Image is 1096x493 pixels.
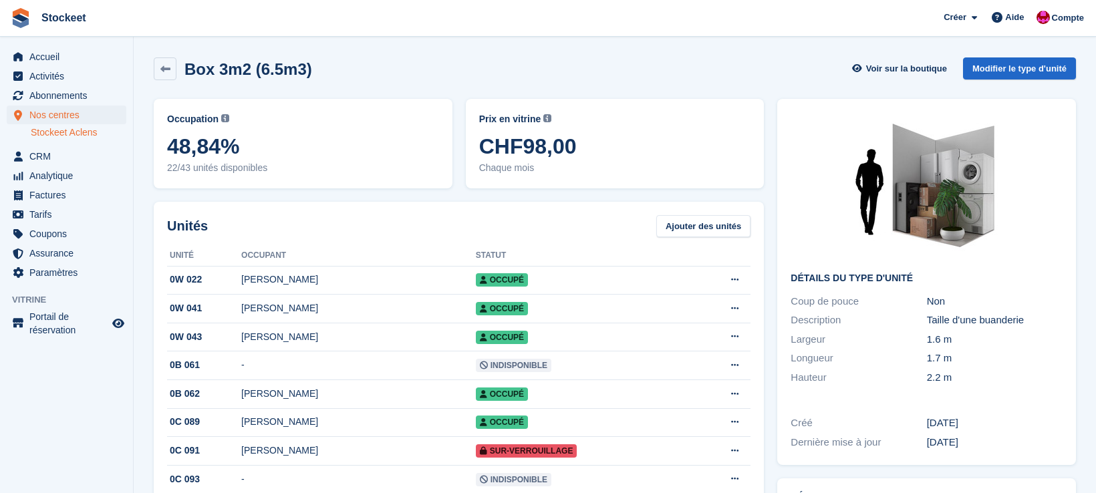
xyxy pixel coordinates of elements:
span: Chaque mois [479,161,751,175]
div: [PERSON_NAME] [241,273,476,287]
span: Sur-verrouillage [476,444,577,458]
img: 30-sqft-unit%202023-11-07%2015_54_42.jpg [827,112,1027,263]
div: 0B 062 [167,387,241,401]
span: Coupons [29,224,110,243]
span: Portail de réservation [29,310,110,337]
img: icon-info-grey-7440780725fd019a000dd9b08b2336e03edf1995a4989e88bcd33f0948082b44.svg [543,114,551,122]
a: menu [7,147,126,166]
h2: Unités [167,216,208,236]
a: Stockeet Aclens [31,126,126,139]
span: 48,84% [167,134,439,158]
a: menu [7,205,126,224]
span: Accueil [29,47,110,66]
img: icon-info-grey-7440780725fd019a000dd9b08b2336e03edf1995a4989e88bcd33f0948082b44.svg [221,114,229,122]
div: 0C 093 [167,472,241,486]
div: Dernière mise à jour [791,435,926,450]
a: menu [7,244,126,263]
div: [DATE] [927,416,1063,431]
div: Créé [791,416,926,431]
div: [PERSON_NAME] [241,415,476,429]
span: Factures [29,186,110,204]
a: menu [7,67,126,86]
span: Occupé [476,302,528,315]
span: Activités [29,67,110,86]
div: [DATE] [927,435,1063,450]
a: menu [7,106,126,124]
h2: Détails du type d'unité [791,273,1063,284]
span: Occupé [476,387,528,401]
span: Prix en vitrine [479,112,541,126]
a: menu [7,263,126,282]
a: Modifier le type d'unité [963,57,1076,79]
span: Occupé [476,416,528,429]
span: Paramètres [29,263,110,282]
div: 0W 043 [167,330,241,344]
a: menu [7,47,126,66]
a: menu [7,166,126,185]
div: Taille d'une buanderie [927,313,1063,328]
div: 1.7 m [927,351,1063,366]
th: Occupant [241,245,476,267]
span: 22/43 unités disponibles [167,161,439,175]
span: Créer [944,11,966,24]
div: [PERSON_NAME] [241,301,476,315]
div: Coup de pouce [791,294,926,309]
a: menu [7,86,126,105]
div: [PERSON_NAME] [241,330,476,344]
div: [PERSON_NAME] [241,387,476,401]
img: stora-icon-8386f47178a22dfd0bd8f6a31ec36ba5ce8667c1dd55bd0f319d3a0aa187defe.svg [11,8,31,28]
th: Statut [476,245,691,267]
a: menu [7,224,126,243]
img: Valentin BURDET [1037,11,1050,24]
span: Aide [1005,11,1024,24]
div: [PERSON_NAME] [241,444,476,458]
a: Stockeet [36,7,92,29]
span: Vitrine [12,293,133,307]
div: Description [791,313,926,328]
div: 0C 089 [167,415,241,429]
span: Indisponible [476,473,551,486]
span: CRM [29,147,110,166]
h2: Box 3m2 (6.5m3) [184,60,312,78]
span: Voir sur la boutique [866,62,947,75]
span: Compte [1052,11,1084,25]
span: Nos centres [29,106,110,124]
div: 2.2 m [927,370,1063,385]
a: menu [7,186,126,204]
div: Longueur [791,351,926,366]
th: Unité [167,245,241,267]
a: Ajouter des unités [656,215,750,237]
span: Analytique [29,166,110,185]
span: Occupation [167,112,219,126]
span: Tarifs [29,205,110,224]
span: Occupé [476,331,528,344]
a: Voir sur la boutique [851,57,952,79]
a: Boutique d'aperçu [110,315,126,331]
div: Non [927,294,1063,309]
div: 0C 091 [167,444,241,458]
div: Hauteur [791,370,926,385]
a: menu [7,310,126,337]
span: CHF98,00 [479,134,751,158]
div: 0W 022 [167,273,241,287]
span: Assurance [29,244,110,263]
td: - [241,351,476,380]
span: Occupé [476,273,528,287]
div: 0B 061 [167,358,241,372]
div: 1.6 m [927,332,1063,347]
div: 0W 041 [167,301,241,315]
div: Largeur [791,332,926,347]
span: Abonnements [29,86,110,105]
span: Indisponible [476,359,551,372]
